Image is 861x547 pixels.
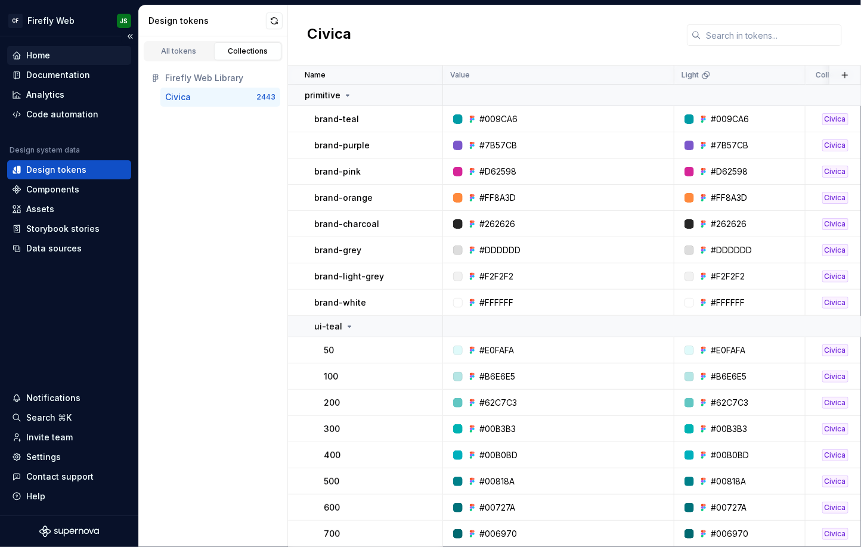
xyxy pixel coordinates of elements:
div: Civica [822,271,848,282]
div: #00727A [711,502,747,514]
div: #006970 [479,528,517,540]
div: #F2F2F2 [711,271,745,282]
div: CF [8,14,23,28]
div: Design system data [10,145,80,155]
p: Value [450,70,470,80]
div: Firefly Web Library [165,72,275,84]
p: brand-orange [314,192,373,204]
div: Design tokens [26,164,86,176]
div: #FF8A3D [479,192,516,204]
div: Civica [165,91,191,103]
div: Help [26,490,45,502]
div: #D62598 [479,166,516,178]
div: #00727A [479,502,515,514]
div: #00818A [711,475,746,487]
a: Assets [7,200,131,219]
div: Contact support [26,471,94,483]
p: Light [682,70,699,80]
p: brand-white [314,297,366,309]
div: #00B3B3 [479,423,516,435]
div: Assets [26,203,54,215]
div: Civica [822,397,848,409]
a: Documentation [7,66,131,85]
a: Components [7,180,131,199]
div: Home [26,49,50,61]
button: Contact support [7,467,131,486]
button: Civica2443 [160,88,280,107]
p: brand-pink [314,166,361,178]
div: JS [120,16,128,26]
div: Civica [822,449,848,461]
div: #B6E6E5 [479,371,515,383]
div: Firefly Web [27,15,75,27]
div: Civica [822,344,848,356]
div: #DDDDDD [711,244,752,256]
a: Settings [7,447,131,467]
button: Collapse sidebar [122,28,138,45]
p: 300 [324,423,340,435]
input: Search in tokens... [701,24,842,46]
div: #262626 [479,218,515,230]
div: #62C7C3 [711,397,748,409]
div: Civica [822,502,848,514]
h2: Civica [307,24,351,46]
a: Design tokens [7,160,131,179]
div: Design tokens [148,15,266,27]
div: #00818A [479,475,515,487]
div: #262626 [711,218,747,230]
p: brand-light-grey [314,271,384,282]
button: CFFirefly WebJS [2,8,136,33]
div: Civica [822,139,848,151]
div: #7B57CB [711,139,748,151]
div: #FF8A3D [711,192,747,204]
div: Code automation [26,108,98,120]
p: Name [305,70,326,80]
a: Invite team [7,428,131,447]
p: 200 [324,397,340,409]
div: Civica [822,244,848,256]
p: brand-charcoal [314,218,379,230]
div: Documentation [26,69,90,81]
p: brand-grey [314,244,361,256]
p: 100 [324,371,338,383]
div: Civica [822,528,848,540]
p: 400 [324,449,340,461]
div: #006970 [711,528,748,540]
div: 2443 [256,92,275,102]
div: Invite team [26,431,73,443]
p: brand-purple [314,139,370,151]
div: Civica [822,297,848,309]
div: Search ⌘K [26,412,72,424]
a: Storybook stories [7,219,131,238]
div: Civica [822,423,848,435]
div: Civica [822,113,848,125]
a: Code automation [7,105,131,124]
div: Civica [822,371,848,383]
div: #DDDDDD [479,244,521,256]
div: All tokens [149,46,209,56]
a: Data sources [7,239,131,258]
a: Analytics [7,85,131,104]
div: Collections [218,46,278,56]
p: ui-teal [314,321,342,332]
div: Settings [26,451,61,463]
p: 50 [324,344,334,356]
p: brand-teal [314,113,359,125]
div: Data sources [26,243,82,254]
div: #00B0BD [479,449,518,461]
div: #009CA6 [711,113,749,125]
div: #FFFFFF [479,297,513,309]
p: 500 [324,475,339,487]
p: primitive [305,89,340,101]
div: #00B0BD [711,449,749,461]
div: Notifications [26,392,80,404]
div: Civica [822,166,848,178]
div: Analytics [26,89,64,101]
p: 700 [324,528,340,540]
div: Civica [822,218,848,230]
div: #F2F2F2 [479,271,513,282]
svg: Supernova Logo [39,526,99,537]
button: Notifications [7,389,131,408]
